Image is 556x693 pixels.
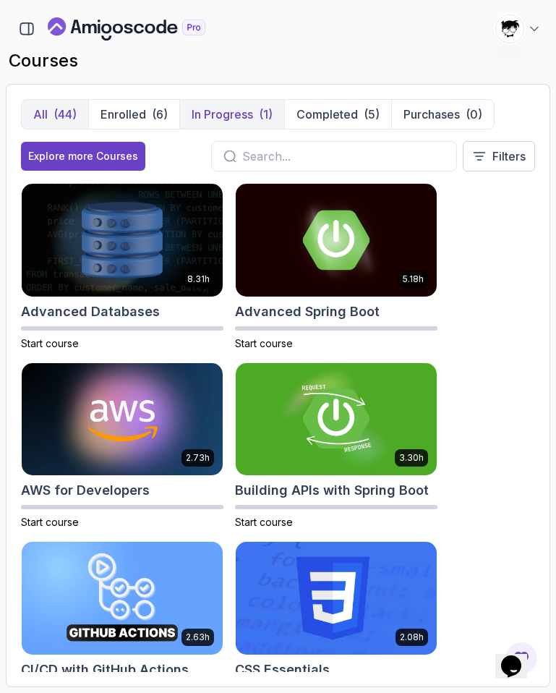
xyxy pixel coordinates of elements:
[152,106,168,123] div: (6)
[235,660,330,680] h2: CSS Essentials
[236,184,437,297] img: Advanced Spring Boot card
[22,363,223,476] img: AWS for Developers card
[21,516,79,528] span: Start course
[403,106,460,123] p: Purchases
[235,516,293,528] span: Start course
[21,142,145,171] button: Explore more Courses
[235,480,429,501] h2: Building APIs with Spring Boot
[496,15,523,43] img: user profile image
[192,106,253,123] p: In Progress
[284,100,391,129] button: Completed(5)
[391,100,494,129] button: Purchases(0)
[100,106,146,123] p: Enrolled
[235,302,380,322] h2: Advanced Spring Boot
[399,452,424,464] p: 3.30h
[463,141,535,171] button: Filters
[492,148,526,165] p: Filters
[179,100,284,129] button: In Progress(1)
[186,452,210,464] p: 2.73h
[186,632,210,643] p: 2.63h
[403,273,424,285] p: 5.18h
[236,542,437,655] img: CSS Essentials card
[21,660,189,680] h2: CI/CD with GitHub Actions
[22,542,223,655] img: CI/CD with GitHub Actions card
[236,363,437,476] img: Building APIs with Spring Boot card
[54,106,77,123] div: (44)
[22,100,88,129] button: All(44)
[22,184,223,297] img: Advanced Databases card
[21,480,150,501] h2: AWS for Developers
[33,106,48,123] p: All
[187,273,210,285] p: 8.31h
[242,148,445,165] input: Search...
[364,106,380,123] div: (5)
[400,632,424,643] p: 2.08h
[259,106,273,123] div: (1)
[466,106,482,123] div: (0)
[235,337,293,349] span: Start course
[21,302,160,322] h2: Advanced Databases
[296,106,358,123] p: Completed
[88,100,179,129] button: Enrolled(6)
[9,49,547,72] h2: courses
[495,14,542,43] button: user profile image
[48,17,239,41] a: Landing page
[495,635,542,679] iframe: chat widget
[21,337,79,349] span: Start course
[28,149,138,163] div: Explore more Courses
